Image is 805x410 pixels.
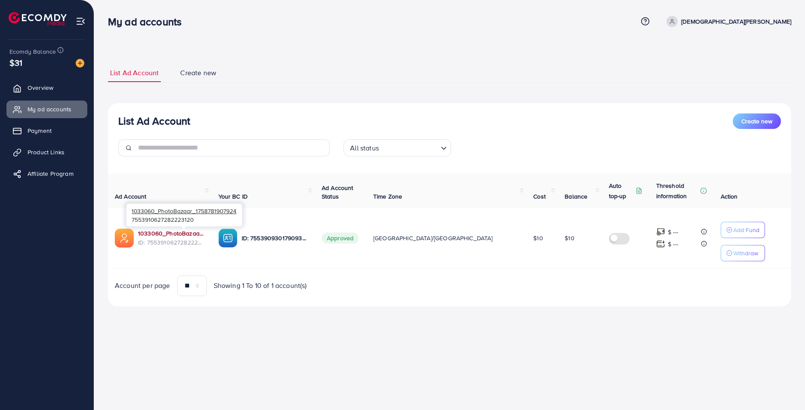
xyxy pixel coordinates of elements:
[609,181,634,201] p: Auto top-up
[108,15,188,28] h3: My ad accounts
[656,227,665,236] img: top-up amount
[115,229,134,248] img: ic-ads-acc.e4c84228.svg
[28,105,71,113] span: My ad accounts
[721,245,765,261] button: Withdraw
[768,371,799,404] iframe: Chat
[721,222,765,238] button: Add Fund
[344,139,451,156] div: Search for option
[9,47,56,56] span: Ecomdy Balance
[242,233,308,243] p: ID: 7553909301790933008
[214,281,307,291] span: Showing 1 To 10 of 1 account(s)
[28,169,74,178] span: Affiliate Program
[28,83,53,92] span: Overview
[721,192,738,201] span: Action
[9,12,67,25] img: logo
[28,126,52,135] span: Payment
[115,281,170,291] span: Account per page
[565,234,574,242] span: $10
[180,68,216,78] span: Create new
[110,68,159,78] span: List Ad Account
[6,144,87,161] a: Product Links
[681,16,791,27] p: [DEMOGRAPHIC_DATA][PERSON_NAME]
[733,113,781,129] button: Create new
[733,225,759,235] p: Add Fund
[656,181,698,201] p: Threshold information
[126,204,242,226] div: 7553910627282223120
[138,238,205,247] span: ID: 7553910627282223120
[218,229,237,248] img: ic-ba-acc.ded83a64.svg
[533,192,546,201] span: Cost
[322,184,353,201] span: Ad Account Status
[373,234,493,242] span: [GEOGRAPHIC_DATA]/[GEOGRAPHIC_DATA]
[741,117,772,125] span: Create new
[118,115,190,127] h3: List Ad Account
[6,101,87,118] a: My ad accounts
[9,55,23,70] span: $31
[6,79,87,96] a: Overview
[132,207,237,215] span: 1033060_PhotoBazaar_1758781907924
[76,16,86,26] img: menu
[6,122,87,139] a: Payment
[322,233,359,244] span: Approved
[733,248,758,258] p: Withdraw
[668,239,679,249] p: $ ---
[6,165,87,182] a: Affiliate Program
[668,227,679,237] p: $ ---
[138,229,205,238] a: 1033060_PhotoBazaar_1758781907924
[373,192,402,201] span: Time Zone
[115,192,147,201] span: Ad Account
[565,192,587,201] span: Balance
[76,59,84,67] img: image
[218,192,248,201] span: Your BC ID
[533,234,543,242] span: $10
[381,140,437,154] input: Search for option
[656,239,665,248] img: top-up amount
[28,148,65,156] span: Product Links
[663,16,791,27] a: [DEMOGRAPHIC_DATA][PERSON_NAME]
[348,142,381,154] span: All status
